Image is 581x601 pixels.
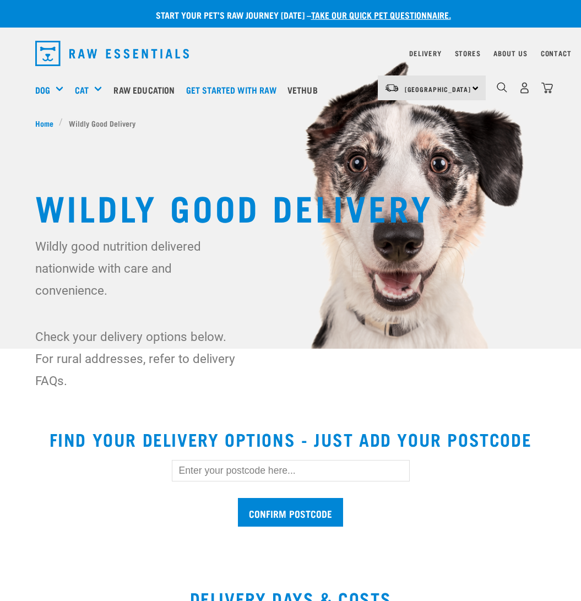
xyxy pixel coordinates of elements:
h2: Find your delivery options - just add your postcode [13,429,568,449]
a: take our quick pet questionnaire. [311,12,451,17]
input: Confirm postcode [238,498,343,527]
img: home-icon-1@2x.png [497,82,507,93]
a: Contact [541,51,572,55]
input: Enter your postcode here... [172,460,410,481]
img: user.png [519,82,530,94]
img: van-moving.png [384,83,399,93]
span: Home [35,117,53,129]
h1: Wildly Good Delivery [35,187,546,226]
img: Raw Essentials Logo [35,41,189,66]
a: Home [35,117,59,129]
nav: breadcrumbs [35,117,546,129]
p: Check your delivery options below. For rural addresses, refer to delivery FAQs. [35,326,240,392]
a: About Us [493,51,527,55]
a: Get started with Raw [183,68,285,112]
a: Vethub [285,68,326,112]
a: Delivery [409,51,441,55]
a: Stores [455,51,481,55]
img: home-icon@2x.png [541,82,553,94]
span: [GEOGRAPHIC_DATA] [405,87,471,91]
nav: dropdown navigation [26,36,555,71]
p: Wildly good nutrition delivered nationwide with care and convenience. [35,235,240,301]
a: Dog [35,83,50,96]
a: Raw Education [111,68,183,112]
a: Cat [75,83,89,96]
